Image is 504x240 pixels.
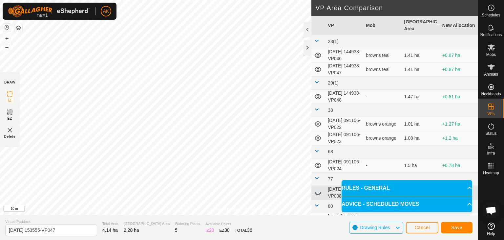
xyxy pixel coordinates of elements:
[440,117,478,131] td: +1.27 ha
[205,221,252,227] span: Available Points
[14,24,22,32] button: Map Layers
[213,206,238,212] a: Privacy Policy
[481,201,501,220] div: Open chat
[402,48,440,62] td: 1.41 ha
[325,131,363,145] td: [DATE] 091106-VP023
[220,227,230,234] div: EZ
[342,184,390,192] span: RULES - GENERAL
[328,176,333,181] span: 77
[366,52,399,59] div: browns teal
[483,171,499,175] span: Heatmap
[402,90,440,104] td: 1.47 ha
[325,117,363,131] td: [DATE] 091106-VP022
[342,196,472,212] p-accordion-header: ADVICE - SCHEDULED MOVES
[402,117,440,131] td: 1.01 ha
[484,72,498,76] span: Animals
[482,13,500,17] span: Schedules
[487,232,495,236] span: Help
[440,90,478,104] td: +0.81 ha
[235,227,252,234] div: TOTAL
[440,48,478,62] td: +0.87 ha
[487,151,495,155] span: Infra
[366,135,399,142] div: browns orange
[366,66,399,73] div: browns teal
[328,80,339,85] span: 29(1)
[328,204,333,209] span: 80
[325,90,363,104] td: [DATE] 144938-VP048
[175,228,178,233] span: 5
[402,213,440,227] td: 1.64 ha
[440,16,478,35] th: New Allocation
[124,228,139,233] span: 2.28 ha
[102,221,118,227] span: Total Area
[486,53,496,57] span: Mobs
[5,219,97,225] span: Virtual Paddock
[402,16,440,35] th: [GEOGRAPHIC_DATA] Area
[360,225,390,230] span: Drawing Rules
[103,8,109,15] span: AK
[8,5,90,17] img: Gallagher Logo
[406,222,438,233] button: Cancel
[325,48,363,62] td: [DATE] 144938-VP046
[325,158,363,173] td: [DATE] 091106-VP024
[478,220,504,238] a: Help
[325,186,363,200] td: [DATE] 091106-VP008
[480,33,502,37] span: Notifications
[224,228,230,233] span: 30
[102,228,118,233] span: 4.14 ha
[8,116,12,121] span: EZ
[402,62,440,77] td: 1.41 ha
[440,62,478,77] td: +0.87 ha
[245,206,265,212] a: Contact Us
[402,158,440,173] td: 1.5 ha
[342,180,472,196] p-accordion-header: RULES - GENERAL
[363,16,401,35] th: Mob
[366,121,399,128] div: browns orange
[8,98,12,103] span: IZ
[414,225,430,230] span: Cancel
[440,158,478,173] td: +0.78 ha
[328,108,333,113] span: 38
[6,126,14,134] img: VP
[247,228,252,233] span: 36
[451,225,462,230] span: Save
[440,131,478,145] td: +1.2 ha
[328,39,339,44] span: 28(1)
[175,221,200,227] span: Watering Points
[366,93,399,100] div: -
[440,213,478,227] td: +0.64 ha
[366,162,399,169] div: -
[205,227,214,234] div: IZ
[342,200,419,208] span: ADVICE - SCHEDULED MOVES
[3,35,11,42] button: +
[315,4,478,12] h2: VP Area Comparison
[4,134,16,139] span: Delete
[485,132,496,135] span: Status
[328,149,333,154] span: 68
[325,16,363,35] th: VP
[325,62,363,77] td: [DATE] 144938-VP047
[481,92,501,96] span: Neckbands
[4,80,15,85] div: DRAW
[209,228,214,233] span: 20
[487,112,494,116] span: VPs
[3,43,11,51] button: –
[124,221,170,227] span: [GEOGRAPHIC_DATA] Area
[3,24,11,32] button: Reset Map
[441,222,472,233] button: Save
[325,213,363,227] td: [DATE] 145311-VP047
[402,131,440,145] td: 1.08 ha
